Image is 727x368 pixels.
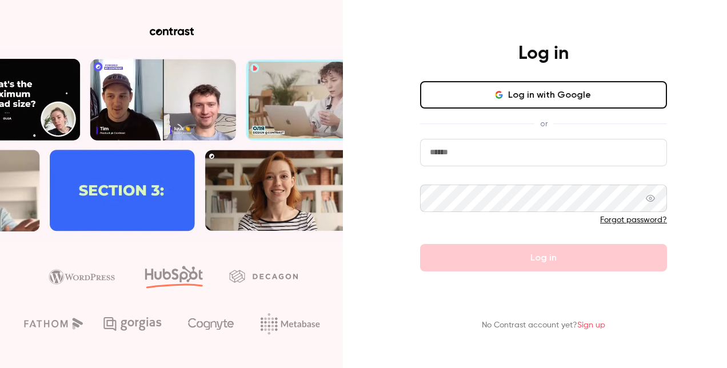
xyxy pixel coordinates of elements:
[534,118,553,130] span: or
[229,270,298,282] img: decagon
[600,216,667,224] a: Forgot password?
[577,321,605,329] a: Sign up
[482,319,605,331] p: No Contrast account yet?
[420,81,667,109] button: Log in with Google
[518,42,569,65] h4: Log in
